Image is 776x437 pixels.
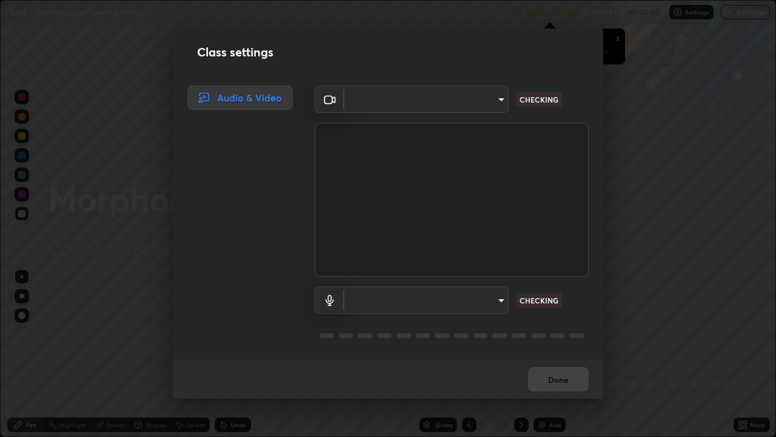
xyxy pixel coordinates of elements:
p: CHECKING [520,94,558,105]
div: ​ [344,86,509,113]
p: CHECKING [520,295,558,306]
h2: Class settings [197,43,273,61]
div: Audio & Video [187,86,293,110]
div: ​ [344,286,509,314]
